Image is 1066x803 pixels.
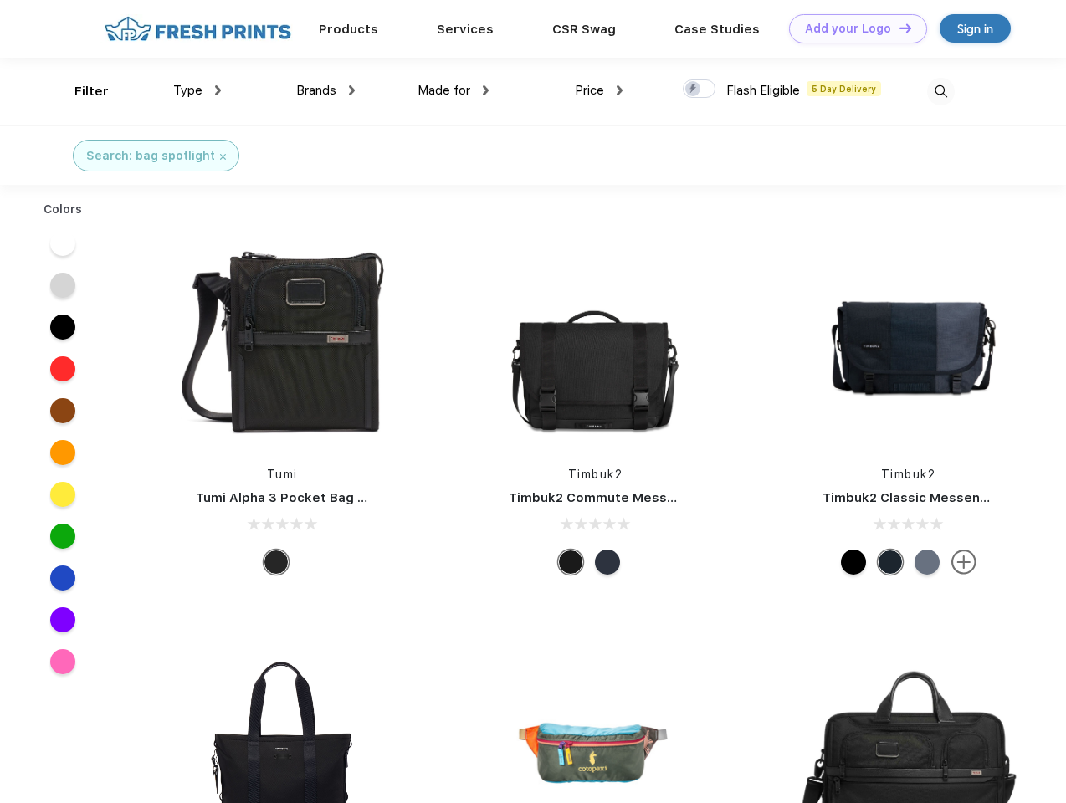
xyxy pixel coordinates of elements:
[568,468,623,481] a: Timbuk2
[418,83,470,98] span: Made for
[215,85,221,95] img: dropdown.png
[173,83,202,98] span: Type
[483,85,489,95] img: dropdown.png
[807,81,881,96] span: 5 Day Delivery
[940,14,1011,43] a: Sign in
[220,154,226,160] img: filter_cancel.svg
[319,22,378,37] a: Products
[264,550,289,575] div: Black
[957,19,993,38] div: Sign in
[617,85,623,95] img: dropdown.png
[74,82,109,101] div: Filter
[805,22,891,36] div: Add your Logo
[171,227,393,449] img: func=resize&h=266
[349,85,355,95] img: dropdown.png
[86,147,215,165] div: Search: bag spotlight
[575,83,604,98] span: Price
[509,490,733,505] a: Timbuk2 Commute Messenger Bag
[196,490,392,505] a: Tumi Alpha 3 Pocket Bag Small
[915,550,940,575] div: Eco Lightbeam
[797,227,1020,449] img: func=resize&h=266
[31,201,95,218] div: Colors
[100,14,296,43] img: fo%20logo%202.webp
[484,227,706,449] img: func=resize&h=266
[558,550,583,575] div: Eco Black
[267,468,298,481] a: Tumi
[927,78,955,105] img: desktop_search.svg
[878,550,903,575] div: Eco Monsoon
[595,550,620,575] div: Eco Nautical
[881,468,936,481] a: Timbuk2
[899,23,911,33] img: DT
[951,550,976,575] img: more.svg
[841,550,866,575] div: Eco Black
[296,83,336,98] span: Brands
[726,83,800,98] span: Flash Eligible
[823,490,1030,505] a: Timbuk2 Classic Messenger Bag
